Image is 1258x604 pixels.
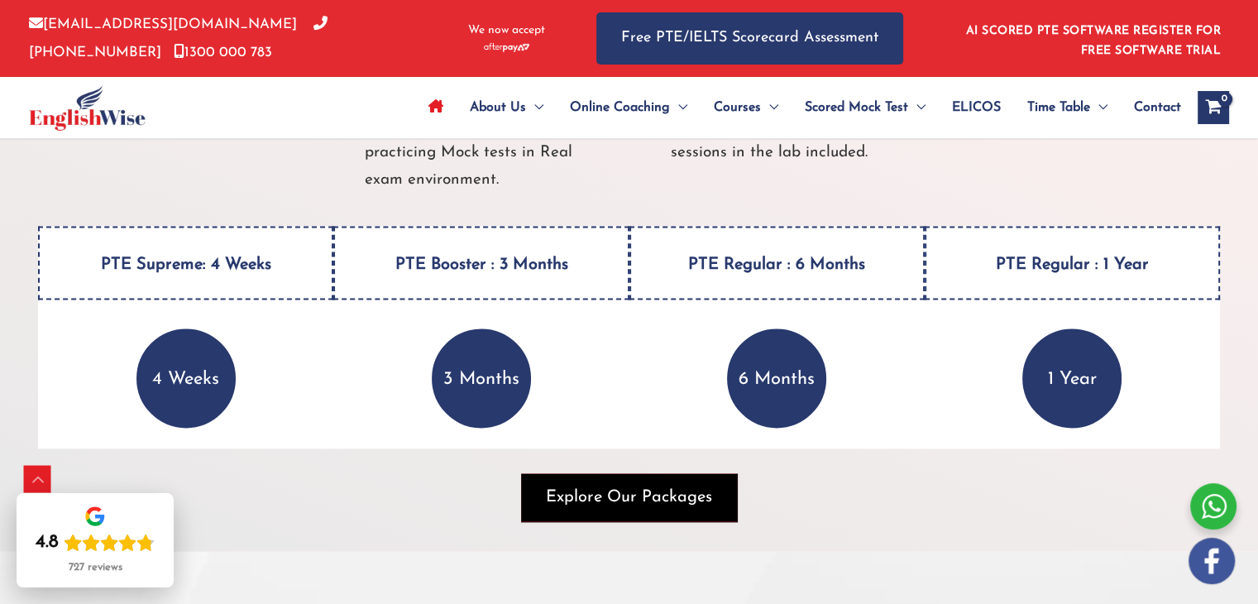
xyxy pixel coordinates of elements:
img: cropped-ew-logo [29,85,146,131]
p: 4 Weeks [136,328,236,428]
div: Rating: 4.8 out of 5 [36,531,155,554]
span: Courses [714,79,761,137]
a: Scored Mock TestMenu Toggle [792,79,939,137]
a: Time TableMenu Toggle [1014,79,1121,137]
p: 3 Months [432,328,531,428]
a: Online CoachingMenu Toggle [557,79,701,137]
li: Advance & one on one feedback sessions in the lab included. [650,112,915,203]
a: AI SCORED PTE SOFTWARE REGISTER FOR FREE SOFTWARE TRIAL [966,25,1222,57]
nav: Site Navigation: Main Menu [415,79,1181,137]
a: [EMAIL_ADDRESS][DOMAIN_NAME] [29,17,297,31]
a: Free PTE/IELTS Scorecard Assessment [596,12,903,65]
img: Afterpay-Logo [484,43,529,52]
button: Explore Our Packages [521,473,737,521]
a: 1300 000 783 [174,46,272,60]
span: Menu Toggle [670,79,687,137]
h4: PTE Regular : 1 Year [925,226,1220,300]
span: Online Coaching [570,79,670,137]
img: white-facebook.png [1189,538,1235,584]
p: 6 Months [727,328,826,428]
h4: PTE Supreme: 4 Weeks [38,226,333,300]
aside: Header Widget 1 [956,12,1229,65]
p: 1 Year [1022,328,1122,428]
span: Menu Toggle [761,79,778,137]
a: Contact [1121,79,1181,137]
span: Contact [1134,79,1181,137]
a: CoursesMenu Toggle [701,79,792,137]
div: 727 reviews [69,561,122,574]
span: About Us [470,79,526,137]
span: Menu Toggle [1090,79,1107,137]
h4: PTE Regular : 6 Months [629,226,925,300]
span: Menu Toggle [908,79,926,137]
a: ELICOS [939,79,1014,137]
span: We now accept [468,22,545,39]
div: 4.8 [36,531,59,554]
span: Time Table [1027,79,1090,137]
a: About UsMenu Toggle [457,79,557,137]
span: Explore Our Packages [546,486,712,509]
span: Menu Toggle [526,79,543,137]
span: Scored Mock Test [805,79,908,137]
a: [PHONE_NUMBER] [29,17,328,59]
a: View Shopping Cart, empty [1198,91,1229,124]
li: PROPER COMPUTER LAB FOR practicing Mock tests in Real exam environment. [344,112,609,203]
span: ELICOS [952,79,1001,137]
h4: PTE Booster : 3 Months [333,226,629,300]
li: Assistance in booking PTE Exam [38,112,303,203]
